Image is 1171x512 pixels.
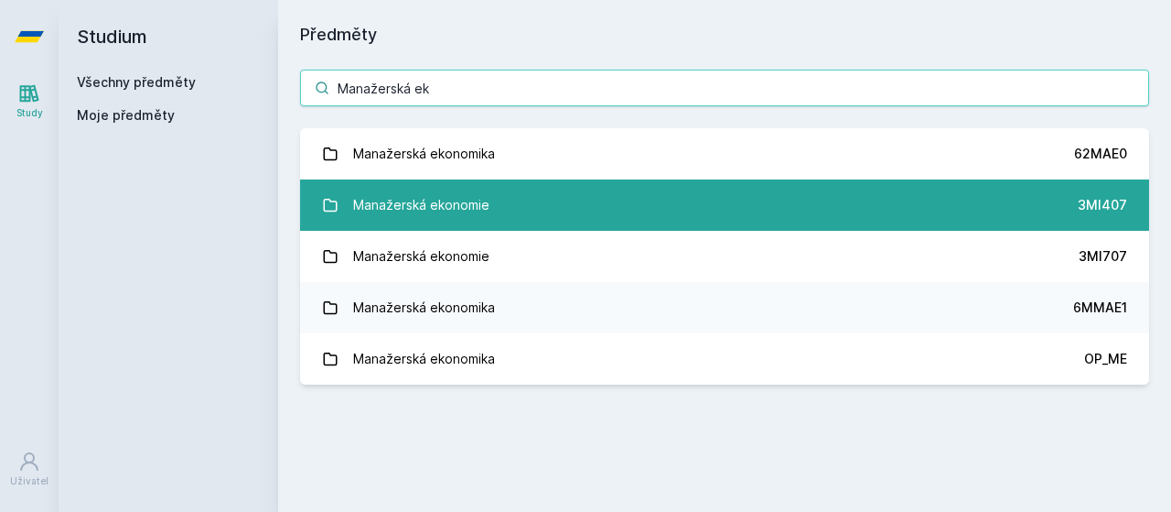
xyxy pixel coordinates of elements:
a: Manažerská ekonomie 3MI407 [300,180,1149,231]
div: Manažerská ekonomie [353,238,489,275]
a: Uživatel [4,441,55,497]
div: Study [16,106,43,120]
div: Manažerská ekonomika [353,341,495,377]
div: Uživatel [10,474,48,488]
div: 62MAE0 [1074,145,1127,163]
a: Manažerská ekonomika 62MAE0 [300,128,1149,180]
a: Všechny předměty [77,74,196,90]
div: Manažerská ekonomie [353,187,489,223]
h1: Předměty [300,22,1149,48]
a: Study [4,73,55,129]
a: Manažerská ekonomika 6MMAE1 [300,282,1149,333]
div: Manažerská ekonomika [353,136,495,172]
div: 3MI707 [1079,247,1127,266]
div: 6MMAE1 [1073,299,1127,317]
a: Manažerská ekonomika OP_ME [300,333,1149,385]
div: Manažerská ekonomika [353,289,495,326]
span: Moje předměty [77,106,175,125]
div: OP_ME [1084,350,1127,368]
input: Název nebo ident předmětu… [300,70,1149,106]
div: 3MI407 [1078,196,1127,214]
a: Manažerská ekonomie 3MI707 [300,231,1149,282]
